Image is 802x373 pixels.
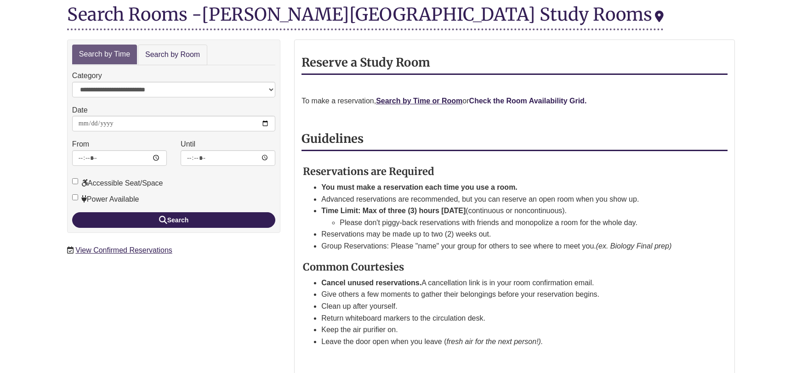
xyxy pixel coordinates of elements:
[376,97,462,105] a: Search by Time or Room
[75,246,172,254] a: View Confirmed Reservations
[321,324,705,336] li: Keep the air purifier on.
[446,338,543,345] em: fresh air for the next person!).
[202,3,664,25] div: [PERSON_NAME][GEOGRAPHIC_DATA] Study Rooms
[596,242,672,250] em: (ex. Biology Final prep)
[321,183,518,191] strong: You must make a reservation each time you use a room.
[321,205,705,228] li: (continuous or noncontinuous).
[72,70,102,82] label: Category
[321,300,705,312] li: Clean up after yourself.
[321,277,705,289] li: A cancellation link is in your room confirmation email.
[72,138,89,150] label: From
[301,95,728,107] p: To make a reservation, or
[67,5,664,30] div: Search Rooms -
[321,336,705,348] li: Leave the door open when you leave (
[321,279,421,287] strong: Cancel unused reservations.
[303,165,434,178] strong: Reservations are Required
[181,138,195,150] label: Until
[72,178,78,184] input: Accessible Seat/Space
[469,97,587,105] a: Check the Room Availability Grid.
[301,55,430,70] strong: Reserve a Study Room
[72,45,137,64] a: Search by Time
[301,131,364,146] strong: Guidelines
[340,217,705,229] li: Please don't piggy-back reservations with friends and monopolize a room for the whole day.
[321,193,705,205] li: Advanced reservations are recommended, but you can reserve an open room when you show up.
[321,228,705,240] li: Reservations may be made up to two (2) weeks out.
[72,194,78,200] input: Power Available
[321,207,466,215] strong: Time Limit: Max of three (3) hours [DATE]
[321,312,705,324] li: Return whiteboard markers to the circulation desk.
[72,193,139,205] label: Power Available
[303,260,404,273] strong: Common Courtesies
[321,240,705,252] li: Group Reservations: Please "name" your group for others to see where to meet you.
[72,212,275,228] button: Search
[138,45,207,65] a: Search by Room
[72,177,163,189] label: Accessible Seat/Space
[321,288,705,300] li: Give others a few moments to gather their belongings before your reservation begins.
[72,104,88,116] label: Date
